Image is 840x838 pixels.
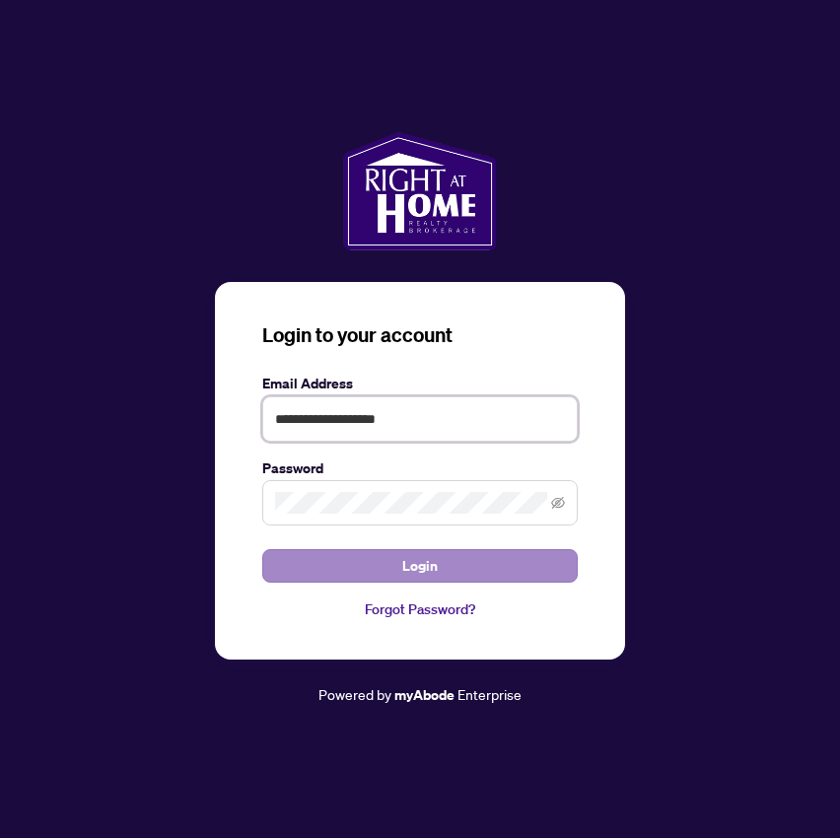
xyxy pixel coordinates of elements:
[318,685,391,703] span: Powered by
[262,321,578,349] h3: Login to your account
[343,132,496,250] img: ma-logo
[262,549,578,583] button: Login
[262,598,578,620] a: Forgot Password?
[402,550,438,582] span: Login
[394,684,455,706] a: myAbode
[551,496,565,510] span: eye-invisible
[457,685,522,703] span: Enterprise
[262,457,578,479] label: Password
[262,373,578,394] label: Email Address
